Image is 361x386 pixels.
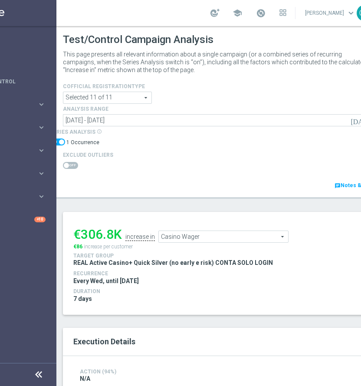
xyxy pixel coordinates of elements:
span: Every Wed, until [DATE] [73,277,139,285]
i: keyboard_arrow_right [37,169,46,178]
h4: Cofficial Registrationtype [63,83,347,89]
i: keyboard_arrow_right [37,123,46,132]
label: 1 Occurrence [66,139,99,146]
span: €86 [73,244,82,250]
h1: Test/Control Campaign Analysis [63,33,213,46]
span: N/A [80,375,90,383]
span: Expert Online Expert Retail Master Online Master Retail Other and 6 more [63,92,151,103]
span: 7 days [73,295,92,303]
span: REAL Active Casino+ Quick Silver (no early e risk) CONTA SOLO LOGIN [73,259,273,267]
h4: Action (94%) [80,369,358,375]
i: chat [335,183,341,189]
span: increase per customer [84,244,133,250]
i: keyboard_arrow_right [37,192,46,201]
span: series analysis [50,129,95,135]
div: €306.8K [73,227,122,242]
i: keyboard_arrow_right [37,146,46,155]
div: +10 [34,217,46,222]
h4: Exclude Outliers [63,152,113,158]
span: keyboard_arrow_down [346,8,356,18]
a: [PERSON_NAME]keyboard_arrow_down [304,7,357,20]
span: school [233,8,242,18]
i: info_outline [97,129,102,134]
div: increase in [125,233,155,241]
span: Execution Details [73,337,135,346]
i: keyboard_arrow_right [37,100,46,109]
